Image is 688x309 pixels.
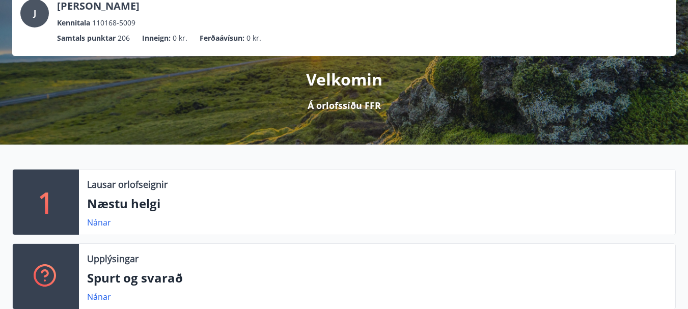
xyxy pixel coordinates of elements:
[57,33,116,44] p: Samtals punktar
[87,252,139,265] p: Upplýsingar
[246,33,261,44] span: 0 kr.
[38,183,54,221] p: 1
[118,33,130,44] span: 206
[173,33,187,44] span: 0 kr.
[87,269,667,287] p: Spurt og svarað
[87,291,111,302] a: Nánar
[87,217,111,228] a: Nánar
[87,195,667,212] p: Næstu helgi
[200,33,244,44] p: Ferðaávísun :
[34,8,36,19] span: J
[57,17,90,29] p: Kennitala
[306,68,382,91] p: Velkomin
[87,178,168,191] p: Lausar orlofseignir
[142,33,171,44] p: Inneign :
[92,17,135,29] span: 110168-5009
[308,99,381,112] p: Á orlofssíðu FFR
